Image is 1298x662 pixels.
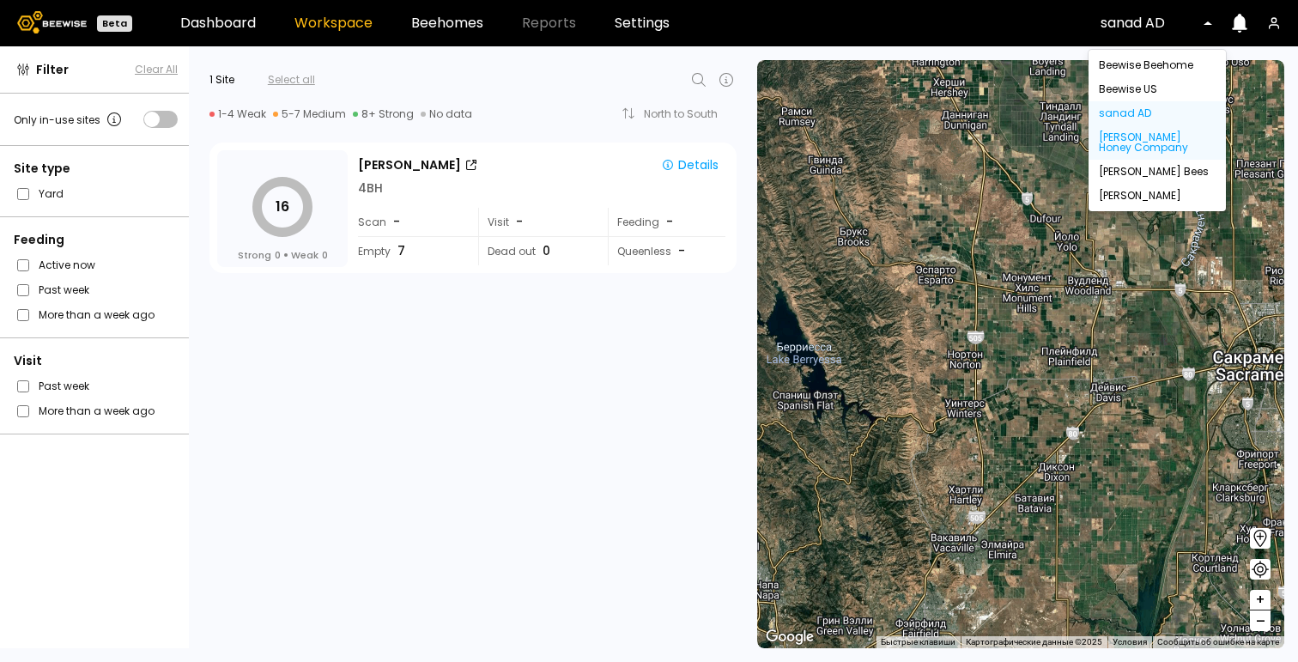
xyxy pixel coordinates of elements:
[1255,589,1265,610] span: +
[14,160,178,178] div: Site type
[39,306,155,324] label: More than a week ago
[1099,84,1216,94] div: Beewise US
[608,237,725,265] div: Queenless
[397,242,405,260] span: 7
[209,107,266,121] div: 1-4 Weak
[1113,637,1147,647] a: Условия
[761,626,818,648] a: Открыть эту область в Google Картах (в новом окне)
[516,213,523,231] span: -
[522,16,576,30] span: Reports
[1099,132,1216,153] div: [PERSON_NAME] Honey Company
[478,208,596,236] div: Visit
[1250,590,1271,610] button: +
[275,248,281,262] span: 0
[39,281,89,299] label: Past week
[393,213,400,231] span: -
[238,248,328,262] div: Strong Weak
[322,248,328,262] span: 0
[421,107,472,121] div: No data
[36,61,69,79] span: Filter
[135,62,178,77] button: Clear All
[39,256,95,274] label: Active now
[1157,637,1279,647] a: Сообщить об ошибке на карте
[666,213,675,231] div: -
[39,402,155,420] label: More than a week ago
[1099,191,1216,201] div: [PERSON_NAME]
[678,242,685,260] span: -
[543,242,550,260] span: 0
[39,185,64,203] label: Yard
[358,156,461,174] div: [PERSON_NAME]
[276,197,289,216] tspan: 16
[14,352,178,370] div: Visit
[654,154,725,176] button: Details
[661,157,719,173] div: Details
[39,377,89,395] label: Past week
[268,72,315,88] div: Select all
[17,11,87,33] img: Beewise logo
[478,237,596,265] div: Dead out
[358,237,466,265] div: Empty
[294,16,373,30] a: Workspace
[644,109,730,119] div: North to South
[1099,108,1216,118] div: sanad AD
[881,636,955,648] button: Быстрые клавиши
[1250,610,1271,631] button: –
[1099,167,1216,177] div: [PERSON_NAME] Bees
[1256,610,1265,632] span: –
[358,179,383,197] div: 4 BH
[180,16,256,30] a: Dashboard
[353,107,414,121] div: 8+ Strong
[209,72,234,88] div: 1 Site
[608,208,725,236] div: Feeding
[1099,60,1216,70] div: Beewise Beehome
[14,109,124,130] div: Only in-use sites
[358,208,466,236] div: Scan
[615,16,670,30] a: Settings
[411,16,483,30] a: Beehomes
[14,231,178,249] div: Feeding
[966,637,1102,647] span: Картографические данные ©2025
[97,15,132,32] div: Beta
[273,107,346,121] div: 5-7 Medium
[761,626,818,648] img: Google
